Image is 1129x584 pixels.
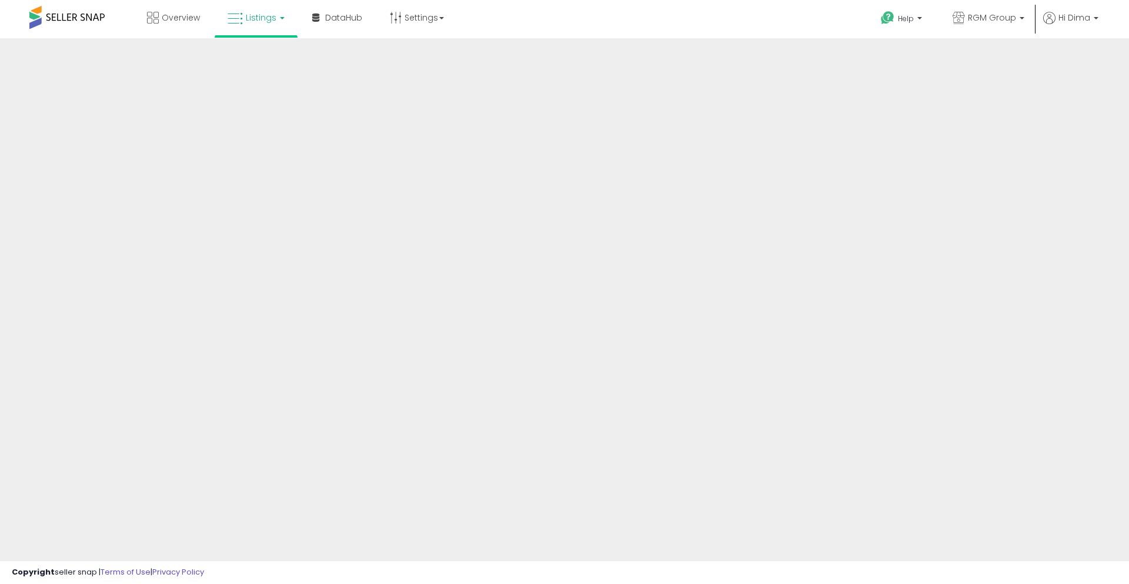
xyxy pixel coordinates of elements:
[898,14,914,24] span: Help
[871,2,934,38] a: Help
[880,11,895,25] i: Get Help
[1058,12,1090,24] span: Hi Dima
[162,12,200,24] span: Overview
[325,12,362,24] span: DataHub
[1043,12,1098,38] a: Hi Dima
[968,12,1016,24] span: RGM Group
[246,12,276,24] span: Listings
